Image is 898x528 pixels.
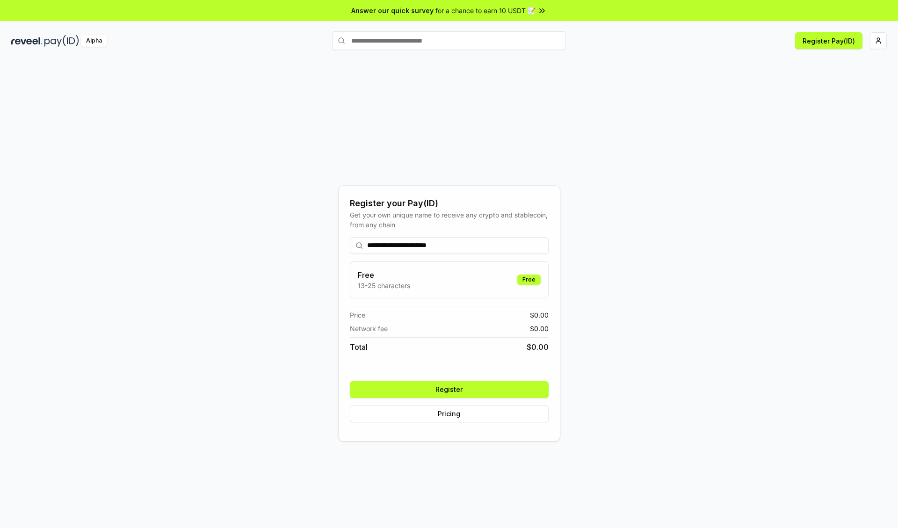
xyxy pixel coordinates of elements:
[350,405,549,422] button: Pricing
[350,381,549,398] button: Register
[350,310,365,320] span: Price
[358,269,410,281] h3: Free
[517,275,541,285] div: Free
[11,35,43,47] img: reveel_dark
[795,32,862,49] button: Register Pay(ID)
[435,6,536,15] span: for a chance to earn 10 USDT 📝
[350,197,549,210] div: Register your Pay(ID)
[527,341,549,353] span: $ 0.00
[81,35,107,47] div: Alpha
[530,310,549,320] span: $ 0.00
[44,35,79,47] img: pay_id
[358,281,410,290] p: 13-25 characters
[351,6,434,15] span: Answer our quick survey
[530,324,549,333] span: $ 0.00
[350,210,549,230] div: Get your own unique name to receive any crypto and stablecoin, from any chain
[350,324,388,333] span: Network fee
[350,341,368,353] span: Total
